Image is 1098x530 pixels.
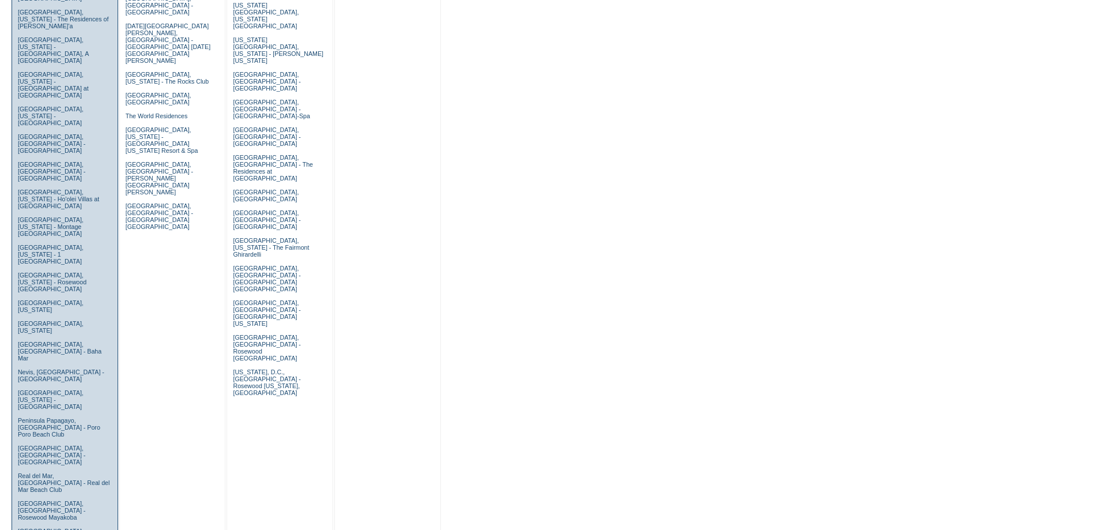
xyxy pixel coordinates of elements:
[126,92,191,106] a: [GEOGRAPHIC_DATA], [GEOGRAPHIC_DATA]
[233,154,313,182] a: [GEOGRAPHIC_DATA], [GEOGRAPHIC_DATA] - The Residences at [GEOGRAPHIC_DATA]
[18,272,86,292] a: [GEOGRAPHIC_DATA], [US_STATE] - Rosewood [GEOGRAPHIC_DATA]
[233,2,299,29] a: [US_STATE][GEOGRAPHIC_DATA], [US_STATE][GEOGRAPHIC_DATA]
[126,161,193,196] a: [GEOGRAPHIC_DATA], [GEOGRAPHIC_DATA] - [PERSON_NAME][GEOGRAPHIC_DATA][PERSON_NAME]
[18,133,85,154] a: [GEOGRAPHIC_DATA], [GEOGRAPHIC_DATA] - [GEOGRAPHIC_DATA]
[18,341,101,362] a: [GEOGRAPHIC_DATA], [GEOGRAPHIC_DATA] - Baha Mar
[18,216,84,237] a: [GEOGRAPHIC_DATA], [US_STATE] - Montage [GEOGRAPHIC_DATA]
[18,161,85,182] a: [GEOGRAPHIC_DATA], [GEOGRAPHIC_DATA] - [GEOGRAPHIC_DATA]
[18,106,84,126] a: [GEOGRAPHIC_DATA], [US_STATE] - [GEOGRAPHIC_DATA]
[126,71,209,85] a: [GEOGRAPHIC_DATA], [US_STATE] - The Rocks Club
[233,369,300,396] a: [US_STATE], D.C., [GEOGRAPHIC_DATA] - Rosewood [US_STATE], [GEOGRAPHIC_DATA]
[233,209,300,230] a: [GEOGRAPHIC_DATA], [GEOGRAPHIC_DATA] - [GEOGRAPHIC_DATA]
[233,99,310,119] a: [GEOGRAPHIC_DATA], [GEOGRAPHIC_DATA] - [GEOGRAPHIC_DATA]-Spa
[233,36,323,64] a: [US_STATE][GEOGRAPHIC_DATA], [US_STATE] - [PERSON_NAME] [US_STATE]
[126,112,188,119] a: The World Residences
[18,320,84,334] a: [GEOGRAPHIC_DATA], [US_STATE]
[126,126,198,154] a: [GEOGRAPHIC_DATA], [US_STATE] - [GEOGRAPHIC_DATA] [US_STATE] Resort & Spa
[233,334,300,362] a: [GEOGRAPHIC_DATA], [GEOGRAPHIC_DATA] - Rosewood [GEOGRAPHIC_DATA]
[233,71,300,92] a: [GEOGRAPHIC_DATA], [GEOGRAPHIC_DATA] - [GEOGRAPHIC_DATA]
[18,445,85,465] a: [GEOGRAPHIC_DATA], [GEOGRAPHIC_DATA] - [GEOGRAPHIC_DATA]
[18,500,85,521] a: [GEOGRAPHIC_DATA], [GEOGRAPHIC_DATA] - Rosewood Mayakoba
[18,189,99,209] a: [GEOGRAPHIC_DATA], [US_STATE] - Ho'olei Villas at [GEOGRAPHIC_DATA]
[233,299,300,327] a: [GEOGRAPHIC_DATA], [GEOGRAPHIC_DATA] - [GEOGRAPHIC_DATA] [US_STATE]
[18,71,89,99] a: [GEOGRAPHIC_DATA], [US_STATE] - [GEOGRAPHIC_DATA] at [GEOGRAPHIC_DATA]
[18,36,89,64] a: [GEOGRAPHIC_DATA], [US_STATE] - [GEOGRAPHIC_DATA], A [GEOGRAPHIC_DATA]
[18,369,104,382] a: Nevis, [GEOGRAPHIC_DATA] - [GEOGRAPHIC_DATA]
[126,22,210,64] a: [DATE][GEOGRAPHIC_DATA][PERSON_NAME], [GEOGRAPHIC_DATA] - [GEOGRAPHIC_DATA] [DATE][GEOGRAPHIC_DAT...
[18,472,110,493] a: Real del Mar, [GEOGRAPHIC_DATA] - Real del Mar Beach Club
[233,126,300,147] a: [GEOGRAPHIC_DATA], [GEOGRAPHIC_DATA] - [GEOGRAPHIC_DATA]
[18,244,84,265] a: [GEOGRAPHIC_DATA], [US_STATE] - 1 [GEOGRAPHIC_DATA]
[18,9,109,29] a: [GEOGRAPHIC_DATA], [US_STATE] - The Residences of [PERSON_NAME]'a
[18,417,100,438] a: Peninsula Papagayo, [GEOGRAPHIC_DATA] - Poro Poro Beach Club
[18,389,84,410] a: [GEOGRAPHIC_DATA], [US_STATE] - [GEOGRAPHIC_DATA]
[18,299,84,313] a: [GEOGRAPHIC_DATA], [US_STATE]
[233,189,299,202] a: [GEOGRAPHIC_DATA], [GEOGRAPHIC_DATA]
[233,237,309,258] a: [GEOGRAPHIC_DATA], [US_STATE] - The Fairmont Ghirardelli
[233,265,300,292] a: [GEOGRAPHIC_DATA], [GEOGRAPHIC_DATA] - [GEOGRAPHIC_DATA] [GEOGRAPHIC_DATA]
[126,202,193,230] a: [GEOGRAPHIC_DATA], [GEOGRAPHIC_DATA] - [GEOGRAPHIC_DATA] [GEOGRAPHIC_DATA]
